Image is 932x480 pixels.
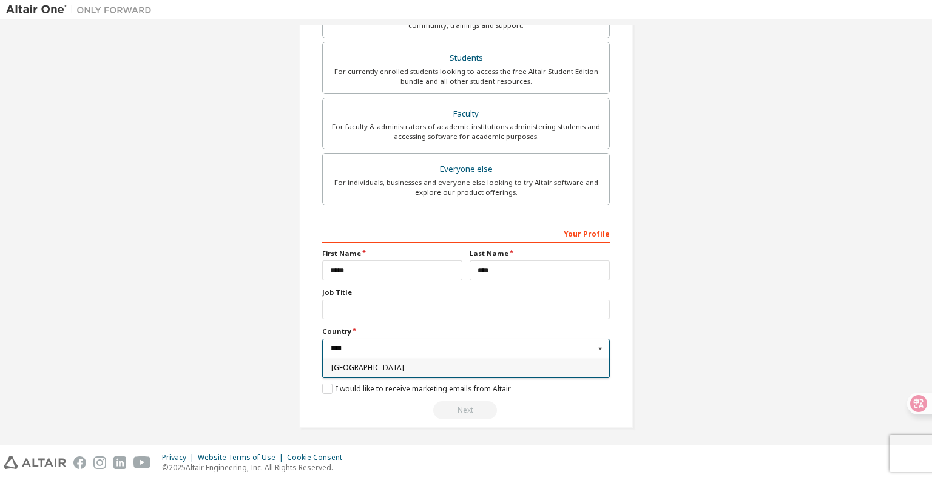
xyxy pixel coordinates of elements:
[322,401,610,419] div: Read and acccept EULA to continue
[162,453,198,462] div: Privacy
[331,364,601,371] span: [GEOGRAPHIC_DATA]
[322,384,511,394] label: I would like to receive marketing emails from Altair
[4,456,66,469] img: altair_logo.svg
[73,456,86,469] img: facebook.svg
[162,462,349,473] p: © 2025 Altair Engineering, Inc. All Rights Reserved.
[330,106,602,123] div: Faculty
[322,249,462,259] label: First Name
[113,456,126,469] img: linkedin.svg
[330,122,602,141] div: For faculty & administrators of academic institutions administering students and accessing softwa...
[93,456,106,469] img: instagram.svg
[287,453,349,462] div: Cookie Consent
[6,4,158,16] img: Altair One
[133,456,151,469] img: youtube.svg
[330,50,602,67] div: Students
[330,67,602,86] div: For currently enrolled students looking to access the free Altair Student Edition bundle and all ...
[198,453,287,462] div: Website Terms of Use
[330,161,602,178] div: Everyone else
[322,288,610,297] label: Job Title
[322,223,610,243] div: Your Profile
[470,249,610,259] label: Last Name
[322,326,610,336] label: Country
[330,178,602,197] div: For individuals, businesses and everyone else looking to try Altair software and explore our prod...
